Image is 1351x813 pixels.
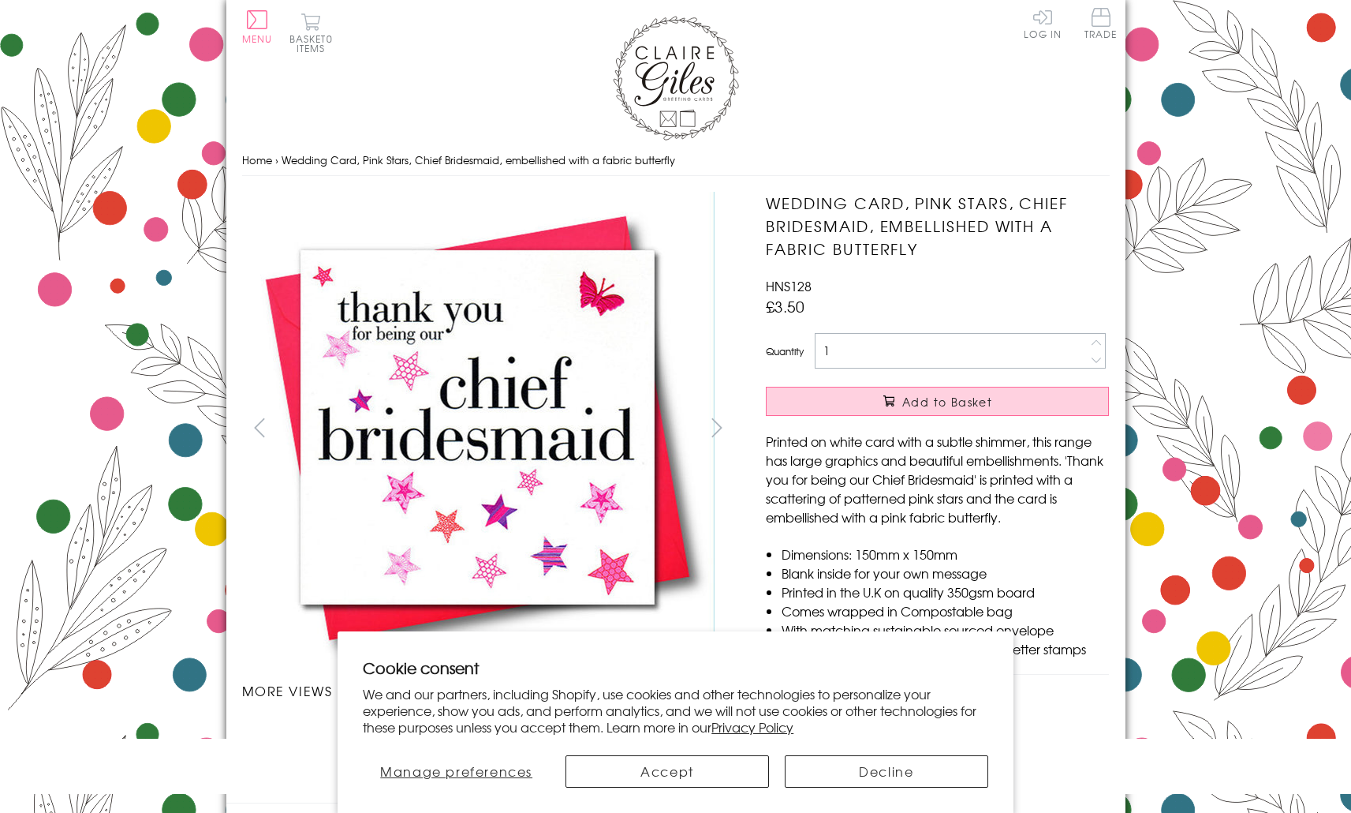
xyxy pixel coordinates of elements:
[363,686,988,735] p: We and our partners, including Shopify, use cookies and other technologies to personalize your ex...
[766,432,1109,526] p: Printed on white card with a subtle shimmer, this range has large graphics and beautiful embellis...
[766,387,1109,416] button: Add to Basket
[242,716,735,751] ul: Carousel Pagination
[699,410,734,445] button: next
[242,716,365,751] li: Carousel Page 1 (Current Slide)
[766,344,804,358] label: Quantity
[734,192,1207,665] img: Wedding Card, Pink Stars, Chief Bridesmaid, embellished with a fabric butterfly
[565,755,769,788] button: Accept
[785,755,988,788] button: Decline
[782,583,1109,601] li: Printed in the U.K on quality 350gsm board
[782,564,1109,583] li: Blank inside for your own message
[297,32,333,55] span: 0 items
[242,10,273,43] button: Menu
[782,620,1109,639] li: With matching sustainable sourced envelope
[711,717,793,736] a: Privacy Policy
[242,152,272,167] a: Home
[766,192,1109,260] h1: Wedding Card, Pink Stars, Chief Bridesmaid, embellished with a fabric butterfly
[380,762,532,781] span: Manage preferences
[242,681,735,700] h3: More views
[1084,8,1118,42] a: Trade
[613,16,739,140] img: Claire Giles Greetings Cards
[766,295,804,317] span: £3.50
[242,410,278,445] button: prev
[766,276,812,295] span: HNS128
[242,32,273,46] span: Menu
[1084,8,1118,39] span: Trade
[363,657,988,679] h2: Cookie consent
[782,545,1109,564] li: Dimensions: 150mm x 150mm
[289,13,333,53] button: Basket0 items
[303,735,304,736] img: Wedding Card, Pink Stars, Chief Bridesmaid, embellished with a fabric butterfly
[1024,8,1062,39] a: Log In
[363,755,550,788] button: Manage preferences
[282,152,675,167] span: Wedding Card, Pink Stars, Chief Bridesmaid, embellished with a fabric butterfly
[902,394,992,410] span: Add to Basket
[241,192,715,665] img: Wedding Card, Pink Stars, Chief Bridesmaid, embellished with a fabric butterfly
[275,152,278,167] span: ›
[242,144,1110,177] nav: breadcrumbs
[782,601,1109,620] li: Comes wrapped in Compostable bag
